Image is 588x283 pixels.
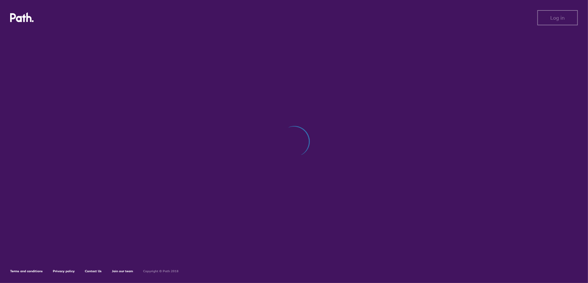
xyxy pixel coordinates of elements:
[85,269,102,273] a: Contact Us
[537,10,578,25] button: Log in
[112,269,133,273] a: Join our team
[143,269,179,273] h6: Copyright © Path 2018
[53,269,75,273] a: Privacy policy
[551,15,565,21] span: Log in
[10,269,43,273] a: Terms and conditions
